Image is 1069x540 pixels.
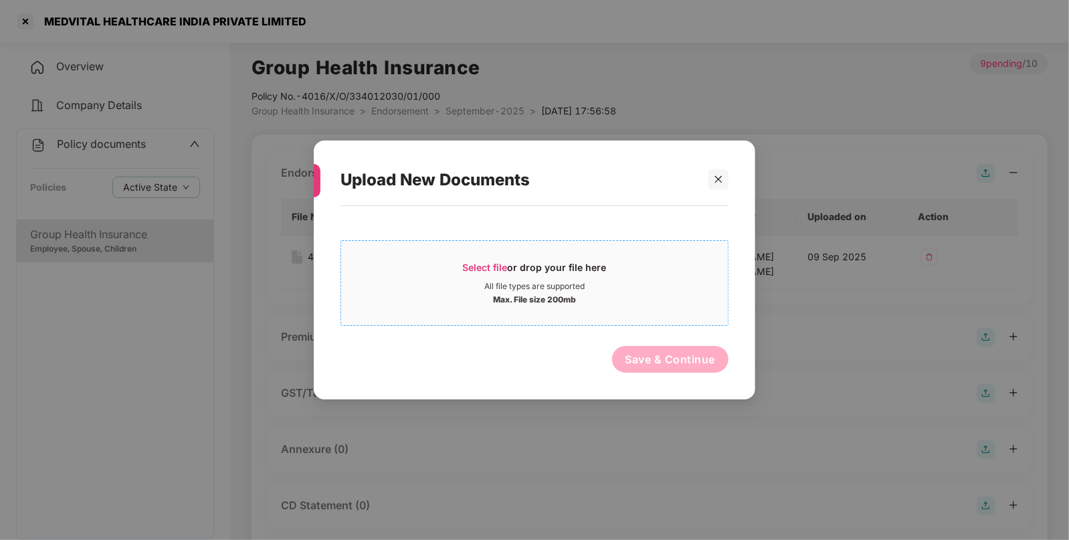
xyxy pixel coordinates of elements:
[341,154,696,206] div: Upload New Documents
[612,346,729,373] button: Save & Continue
[493,292,576,305] div: Max. File size 200mb
[463,262,508,273] span: Select file
[463,261,607,281] div: or drop your file here
[714,175,723,184] span: close
[341,251,728,315] span: Select fileor drop your file hereAll file types are supportedMax. File size 200mb
[484,281,585,292] div: All file types are supported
